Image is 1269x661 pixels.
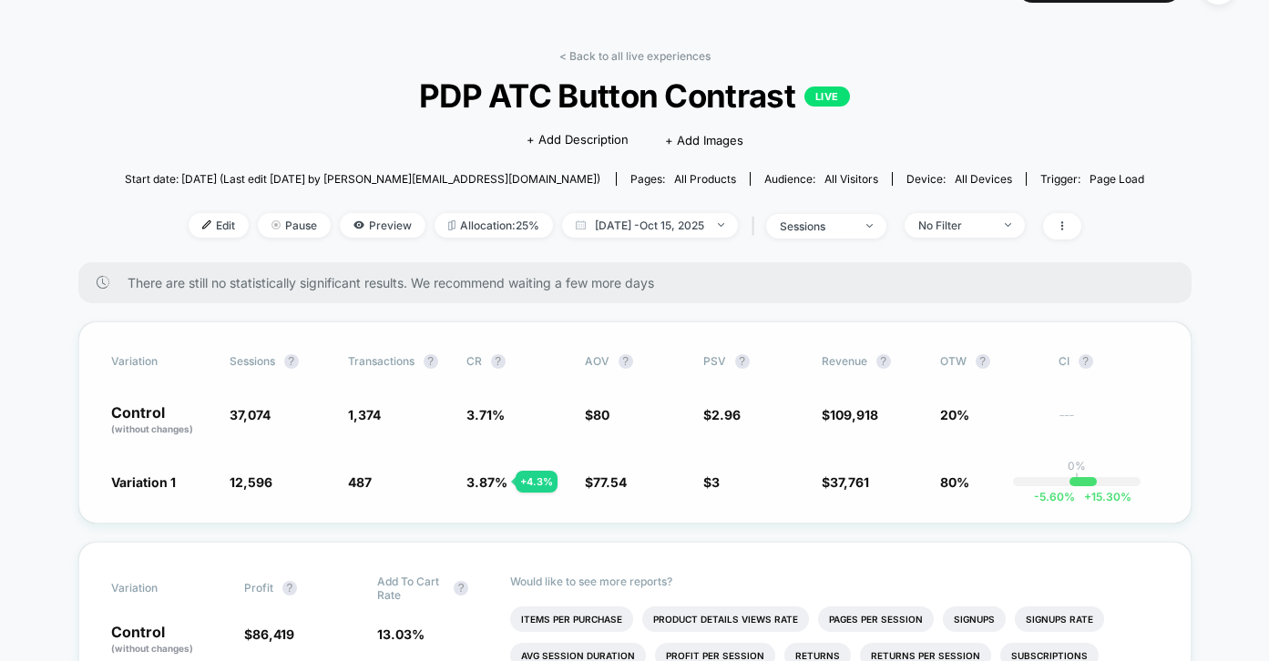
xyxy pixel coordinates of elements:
[466,407,505,422] span: 3.71 %
[822,407,878,422] span: $
[576,220,586,229] img: calendar
[377,575,445,602] span: Add To Cart Rate
[1075,473,1079,486] p: |
[1068,459,1086,473] p: 0%
[111,643,193,654] span: (without changes)
[593,407,609,422] span: 80
[619,354,633,369] button: ?
[818,606,934,632] li: Pages Per Session
[918,219,991,232] div: No Filter
[665,133,743,147] span: + Add Images
[711,474,720,490] span: 3
[282,581,297,595] button: ?
[348,407,381,422] span: 1,374
[830,474,869,490] span: 37,761
[176,76,1094,115] span: PDP ATC Button Contrast
[735,354,750,369] button: ?
[559,49,711,63] a: < Back to all live experiences
[703,474,720,490] span: $
[703,407,741,422] span: $
[804,86,850,107] p: LIVE
[1090,172,1144,186] span: Page Load
[630,172,736,186] div: Pages:
[111,474,176,490] span: Variation 1
[822,354,867,368] span: Revenue
[252,626,294,642] span: 86,419
[747,213,766,239] span: |
[585,354,609,368] span: AOV
[230,407,271,422] span: 37,074
[780,219,853,233] div: sessions
[491,354,506,369] button: ?
[284,354,299,369] button: ?
[822,474,869,490] span: $
[940,474,969,490] span: 80%
[718,223,724,227] img: end
[527,131,629,149] span: + Add Description
[585,474,627,490] span: $
[940,354,1040,369] span: OTW
[1059,354,1159,369] span: CI
[348,354,414,368] span: Transactions
[562,213,738,238] span: [DATE] - Oct 15, 2025
[510,606,633,632] li: Items Per Purchase
[448,220,455,230] img: rebalance
[1015,606,1104,632] li: Signups Rate
[348,474,372,490] span: 487
[111,575,211,602] span: Variation
[674,172,736,186] span: all products
[943,606,1006,632] li: Signups
[516,471,558,493] div: + 4.3 %
[111,354,211,369] span: Variation
[1084,490,1091,503] span: +
[258,213,331,238] span: Pause
[940,407,969,422] span: 20%
[125,172,600,186] span: Start date: [DATE] (Last edit [DATE] by [PERSON_NAME][EMAIL_ADDRESS][DOMAIN_NAME])
[230,354,275,368] span: Sessions
[424,354,438,369] button: ?
[585,407,609,422] span: $
[1059,410,1159,436] span: ---
[189,213,249,238] span: Edit
[824,172,878,186] span: All Visitors
[202,220,211,229] img: edit
[435,213,553,238] span: Allocation: 25%
[876,354,891,369] button: ?
[1040,172,1144,186] div: Trigger:
[892,172,1026,186] span: Device:
[703,354,726,368] span: PSV
[466,354,482,368] span: CR
[230,474,272,490] span: 12,596
[866,224,873,228] img: end
[111,625,226,656] p: Control
[830,407,878,422] span: 109,918
[1075,490,1131,503] span: 15.30 %
[271,220,281,229] img: end
[111,405,211,436] p: Control
[1005,223,1011,227] img: end
[340,213,425,238] span: Preview
[244,626,294,642] span: $
[642,606,809,632] li: Product Details Views Rate
[111,423,193,434] span: (without changes)
[454,581,468,595] button: ?
[593,474,627,490] span: 77.54
[1034,490,1075,503] span: -5.60 %
[976,354,990,369] button: ?
[466,474,507,490] span: 3.87 %
[377,626,425,642] span: 13.03 %
[244,581,273,595] span: Profit
[955,172,1012,186] span: all devices
[711,407,741,422] span: 2.96
[764,172,878,186] div: Audience:
[1079,354,1093,369] button: ?
[510,575,1158,588] p: Would like to see more reports?
[128,275,1155,290] span: There are still no statistically significant results. We recommend waiting a few more days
